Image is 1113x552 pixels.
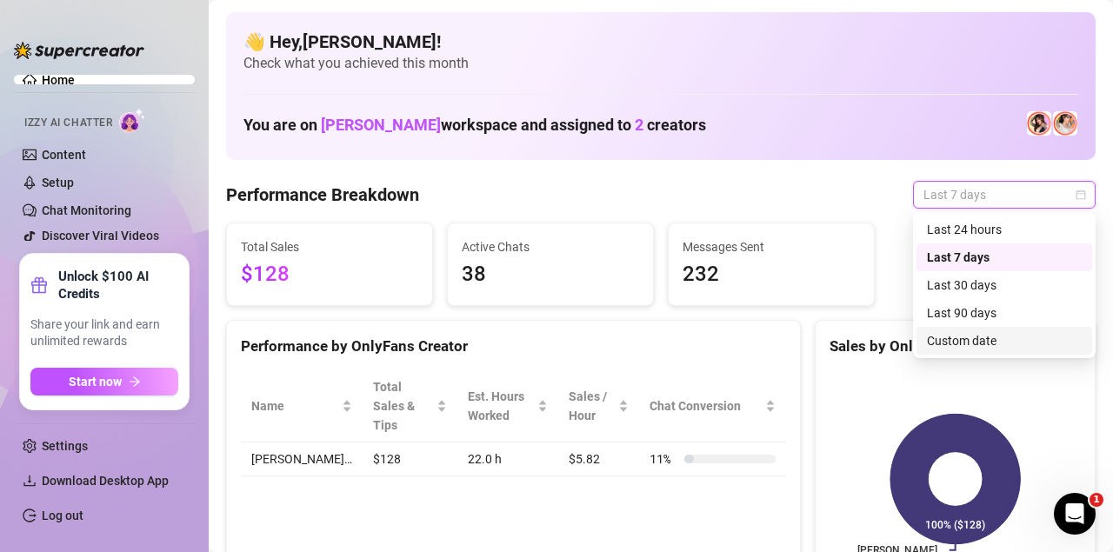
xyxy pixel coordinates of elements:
a: Log out [42,509,83,522]
div: Custom date [927,331,1082,350]
span: Share your link and earn unlimited rewards [30,316,178,350]
div: Last 24 hours [927,220,1082,239]
a: Home [42,73,75,87]
span: Total Sales & Tips [373,377,433,435]
th: Chat Conversion [639,370,786,442]
th: Name [241,370,363,442]
span: 1 [1090,493,1103,507]
span: 232 [683,258,860,291]
div: Last 30 days [927,276,1082,295]
h1: You are on workspace and assigned to creators [243,116,706,135]
td: $128 [363,442,457,476]
a: Chat Monitoring [42,203,131,217]
img: 𝖍𝖔𝖑𝖑𝖞 [1053,111,1077,136]
img: AI Chatter [119,108,146,133]
span: Last 7 days [923,182,1085,208]
span: calendar [1076,190,1086,200]
span: arrow-right [129,376,141,388]
td: [PERSON_NAME]… [241,442,363,476]
img: logo-BBDzfeDw.svg [14,42,144,59]
div: Last 90 days [916,299,1092,327]
span: 38 [462,258,639,291]
span: Total Sales [241,237,418,256]
div: Last 7 days [916,243,1092,271]
span: Messages Sent [683,237,860,256]
div: Est. Hours Worked [468,387,534,425]
span: Active Chats [462,237,639,256]
div: Last 90 days [927,303,1082,323]
span: Start now [69,375,122,389]
span: Name [251,396,338,416]
span: Chat Conversion [650,396,762,416]
div: Custom date [916,327,1092,355]
span: gift [30,276,48,294]
strong: Unlock $100 AI Credits [58,268,178,303]
div: Last 30 days [916,271,1092,299]
div: Sales by OnlyFans Creator [830,335,1081,358]
td: $5.82 [558,442,639,476]
div: Last 7 days [927,248,1082,267]
div: Performance by OnlyFans Creator [241,335,786,358]
span: 11 % [650,449,677,469]
span: [PERSON_NAME] [321,116,441,134]
td: 22.0 h [457,442,558,476]
button: Start nowarrow-right [30,368,178,396]
a: Setup [42,176,74,190]
span: Sales / Hour [569,387,615,425]
iframe: Intercom live chat [1054,493,1096,535]
img: Holly [1027,111,1051,136]
div: Last 24 hours [916,216,1092,243]
th: Total Sales & Tips [363,370,457,442]
span: Check what you achieved this month [243,54,1078,73]
a: Settings [42,439,88,453]
span: $128 [241,258,418,291]
th: Sales / Hour [558,370,639,442]
span: Izzy AI Chatter [24,115,112,131]
span: Download Desktop App [42,474,169,488]
h4: 👋 Hey, [PERSON_NAME] ! [243,30,1078,54]
h4: Performance Breakdown [226,183,419,207]
a: Content [42,148,86,162]
a: Discover Viral Videos [42,229,159,243]
span: 2 [635,116,643,134]
span: download [23,474,37,488]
